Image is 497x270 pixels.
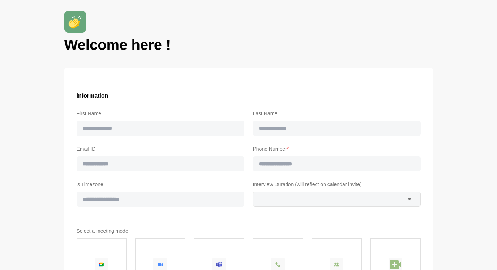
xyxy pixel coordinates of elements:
[77,180,244,189] label: 's Timezone
[253,109,421,118] label: Last Name
[253,145,421,153] label: Phone Number
[77,145,244,153] label: Email ID
[77,109,244,118] label: First Name
[77,91,421,100] h3: Information
[77,227,421,235] label: Select a meeting mode
[64,35,433,54] h1: Welcome here !
[253,180,421,189] label: Interview Duration (will reflect on calendar invite)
